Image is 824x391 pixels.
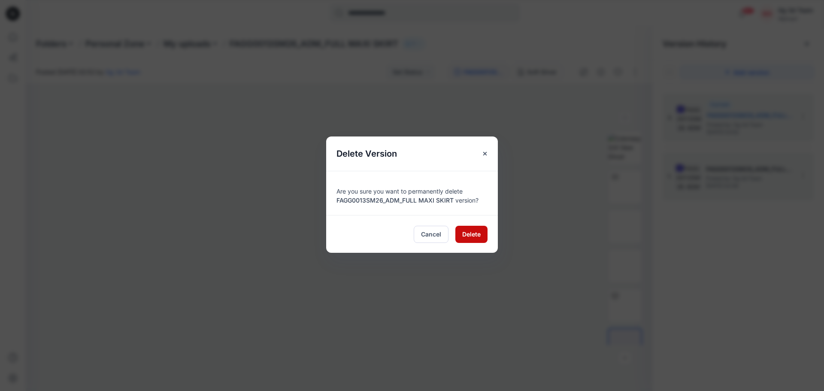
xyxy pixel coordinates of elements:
span: Delete [462,230,481,239]
button: Close [477,146,493,161]
span: FAGG0013SM26_ADM_FULL MAXI SKIRT [336,197,454,204]
div: Are you sure you want to permanently delete version? [336,182,488,205]
button: Delete [455,226,488,243]
span: Cancel [421,230,441,239]
button: Cancel [414,226,448,243]
h5: Delete Version [326,136,407,171]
